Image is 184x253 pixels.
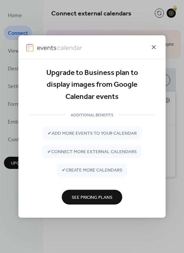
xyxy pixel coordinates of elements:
[29,67,155,103] div: Upgrade to Business plan to display images from Google Calendar events
[62,167,122,174] span: ✔ create more calendars
[62,190,122,205] button: See Pricing Plans
[26,44,34,52] img: logo-icon
[47,149,137,155] span: ✔ connect more external calendars
[72,194,112,201] span: See Pricing Plans
[48,130,137,137] span: ✔ add more events to your calendar
[37,44,82,52] img: logo-type
[65,112,119,119] span: ADDITIONAL BENEFITS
